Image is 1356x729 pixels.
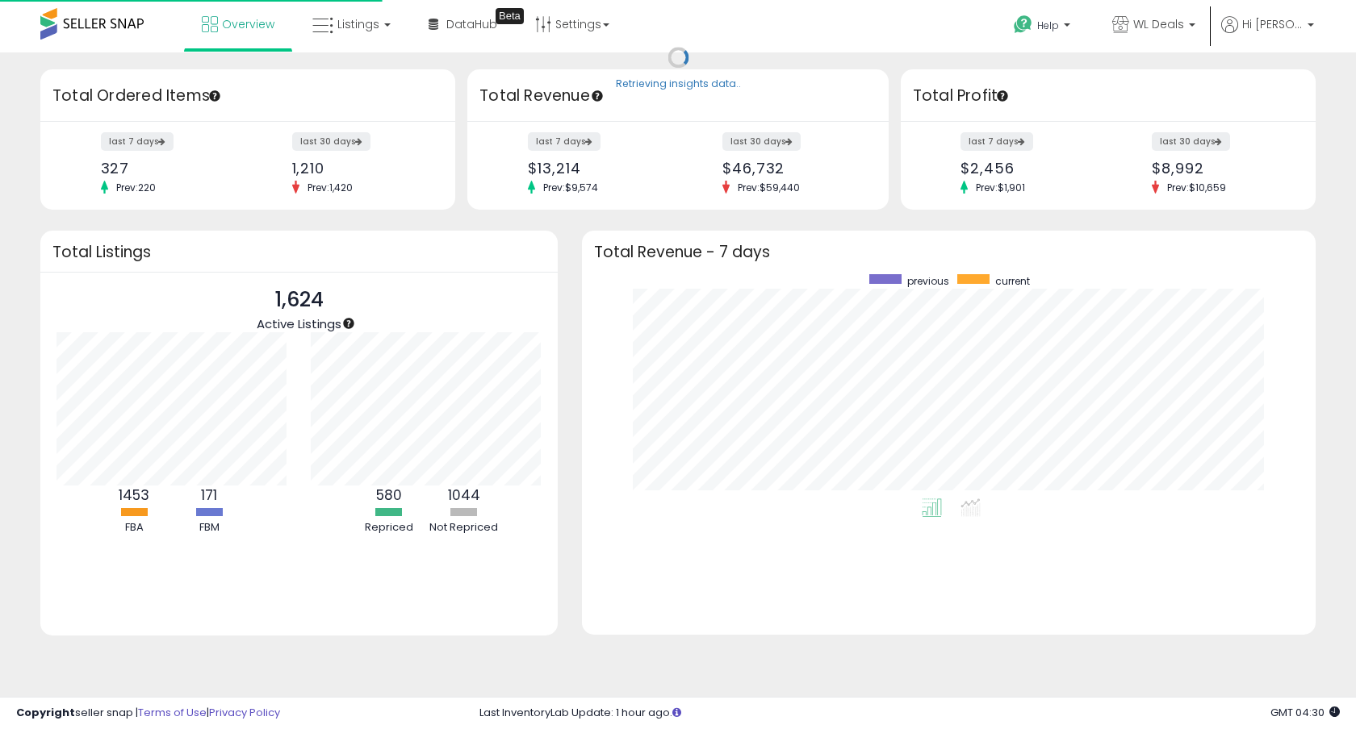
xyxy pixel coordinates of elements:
span: WL Deals [1133,16,1184,32]
span: Prev: $9,574 [535,181,606,194]
span: Active Listings [257,315,341,332]
div: $8,992 [1152,160,1287,177]
div: $2,456 [960,160,1096,177]
span: Help [1037,19,1059,32]
div: Tooltip anchor [207,89,222,103]
div: Tooltip anchor [995,89,1010,103]
label: last 7 days [101,132,174,151]
div: Tooltip anchor [341,316,356,331]
div: seller snap | | [16,706,280,721]
div: Not Repriced [428,520,500,535]
b: 580 [376,485,402,505]
div: FBA [98,520,170,535]
div: $46,732 [722,160,860,177]
span: previous [907,274,949,288]
div: 1,210 [292,160,428,177]
label: last 7 days [960,132,1033,151]
i: Click here to read more about un-synced listings. [672,707,681,718]
b: 1044 [448,485,480,505]
span: Prev: $10,659 [1159,181,1234,194]
div: Tooltip anchor [590,89,605,103]
label: last 7 days [528,132,601,151]
a: Terms of Use [138,705,207,720]
h3: Total Listings [52,246,546,258]
div: Repriced [353,520,425,535]
strong: Copyright [16,705,75,720]
span: 2025-08-10 04:30 GMT [1270,705,1340,720]
div: Last InventoryLab Update: 1 hour ago. [479,706,1340,721]
span: Prev: $1,901 [968,181,1033,194]
b: 1453 [119,485,149,505]
div: 327 [101,160,236,177]
span: Overview [222,16,274,32]
h3: Total Revenue [479,85,877,107]
h3: Total Ordered Items [52,85,443,107]
span: Prev: 1,420 [299,181,361,194]
label: last 30 days [722,132,801,151]
a: Help [1001,2,1086,52]
a: Privacy Policy [209,705,280,720]
label: last 30 days [292,132,370,151]
span: current [995,274,1030,288]
span: DataHub [446,16,497,32]
div: Retrieving insights data.. [616,77,741,92]
h3: Total Revenue - 7 days [594,246,1304,258]
h3: Total Profit [913,85,1304,107]
div: FBM [173,520,245,535]
i: Get Help [1013,15,1033,35]
div: $13,214 [528,160,666,177]
a: Hi [PERSON_NAME] [1221,16,1314,52]
div: Tooltip anchor [496,8,524,24]
span: Listings [337,16,379,32]
span: Prev: $59,440 [730,181,808,194]
span: Hi [PERSON_NAME] [1242,16,1303,32]
p: 1,624 [257,285,341,315]
label: last 30 days [1152,132,1230,151]
span: Prev: 220 [108,181,164,194]
b: 171 [201,485,217,505]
